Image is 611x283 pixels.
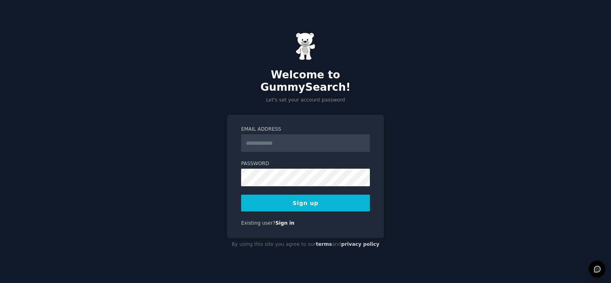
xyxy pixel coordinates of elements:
[241,126,370,133] label: Email Address
[241,220,276,226] span: Existing user?
[227,97,384,104] p: Let's set your account password
[241,195,370,211] button: Sign up
[241,160,370,167] label: Password
[341,241,379,247] a: privacy policy
[316,241,332,247] a: terms
[296,32,315,60] img: Gummy Bear
[227,238,384,251] div: By using this site you agree to our and
[227,69,384,94] h2: Welcome to GummySearch!
[276,220,295,226] a: Sign in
